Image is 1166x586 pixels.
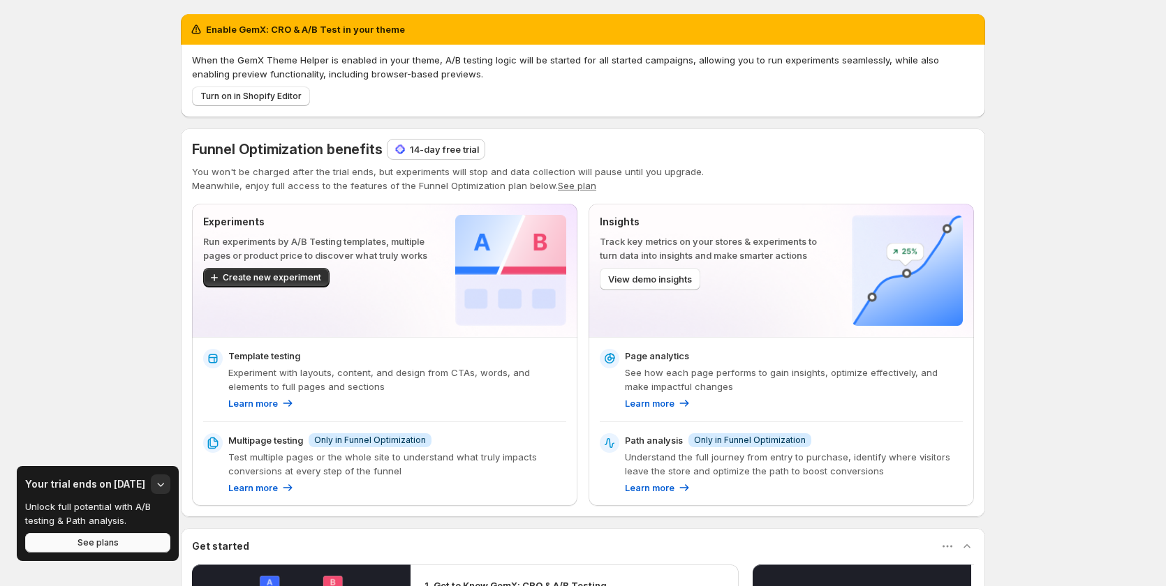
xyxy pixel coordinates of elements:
p: Learn more [625,481,674,495]
p: Test multiple pages or the whole site to understand what truly impacts conversions at every step ... [228,450,566,478]
p: Page analytics [625,349,689,363]
p: Run experiments by A/B Testing templates, multiple pages or product price to discover what truly ... [203,234,433,262]
p: Learn more [625,396,674,410]
span: Only in Funnel Optimization [694,435,806,446]
p: Learn more [228,396,278,410]
span: See plans [78,537,119,548]
button: Create new experiment [203,268,330,287]
a: Learn more [625,481,691,495]
h3: Get started [192,539,249,553]
button: View demo insights [600,268,700,290]
p: Template testing [228,349,300,363]
a: Learn more [228,396,295,410]
p: Multipage testing [228,433,303,447]
p: Track key metrics on your stores & experiments to turn data into insights and make smarter actions [600,234,829,262]
p: See how each page performs to gain insights, optimize effectively, and make impactful changes [625,366,963,393]
button: See plans [25,533,170,553]
img: 14-day free trial [393,142,407,156]
button: See plan [558,180,596,191]
p: Unlock full potential with A/B testing & Path analysis. [25,499,161,527]
span: Only in Funnel Optimization [314,435,426,446]
span: Create new experiment [223,272,321,283]
img: Experiments [455,215,566,326]
p: Understand the full journey from entry to purchase, identify where visitors leave the store and o... [625,450,963,478]
span: Funnel Optimization benefits [192,141,382,158]
p: Experiments [203,215,433,229]
a: Learn more [228,481,295,495]
h2: Enable GemX: CRO & A/B Test in your theme [206,22,405,36]
span: View demo insights [608,272,692,286]
button: Turn on in Shopify Editor [192,87,310,106]
p: You won't be charged after the trial ends, but experiments will stop and data collection will pau... [192,165,974,179]
p: Meanwhile, enjoy full access to the features of the Funnel Optimization plan below. [192,179,974,193]
p: 14-day free trial [410,142,479,156]
a: Learn more [625,396,691,410]
p: When the GemX Theme Helper is enabled in your theme, A/B testing logic will be started for all st... [192,53,974,81]
h3: Your trial ends on [DATE] [25,477,145,491]
img: Insights [852,215,963,326]
p: Experiment with layouts, content, and design from CTAs, words, and elements to full pages and sec... [228,366,566,393]
span: Turn on in Shopify Editor [200,91,302,102]
p: Insights [600,215,829,229]
p: Learn more [228,481,278,495]
p: Path analysis [625,433,683,447]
